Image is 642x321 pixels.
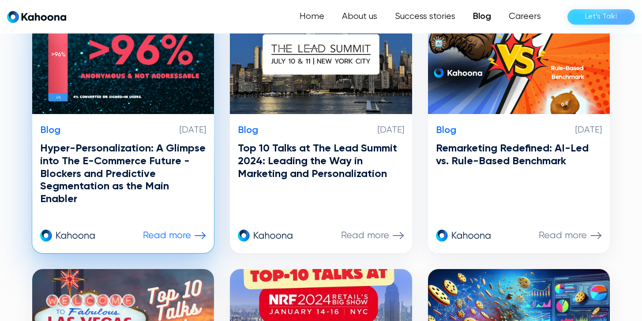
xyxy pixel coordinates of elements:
a: Home [291,8,333,26]
p: [DATE] [180,125,206,136]
img: kahoona [436,229,492,243]
a: home [7,11,66,23]
p: [DATE] [378,125,404,136]
p: Blog [238,125,258,136]
h3: Hyper-Personalization: A Glimpse into The E-Commerce Future - Blockers and Predictive Segmentatio... [40,142,206,206]
div: Let’s Talk! [585,10,617,24]
p: Read more [341,230,389,241]
p: Blog [436,125,456,136]
p: [DATE] [575,125,602,136]
p: Read more [539,230,587,241]
a: Careers [500,8,550,26]
a: Let’s Talk! [567,9,635,25]
p: Read more [143,230,191,241]
img: kahoona [40,229,96,243]
a: About us [333,8,386,26]
img: kahoona [238,229,293,243]
a: Blog [464,8,500,26]
h3: Remarketing Redefined: AI-Led vs. Rule-Based Benchmark [436,142,602,168]
a: Success stories [386,8,464,26]
h3: Top 10 Talks at The Lead Summit 2024: Leading the Way in Marketing and Personalization [238,142,404,180]
p: Blog [40,125,60,136]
